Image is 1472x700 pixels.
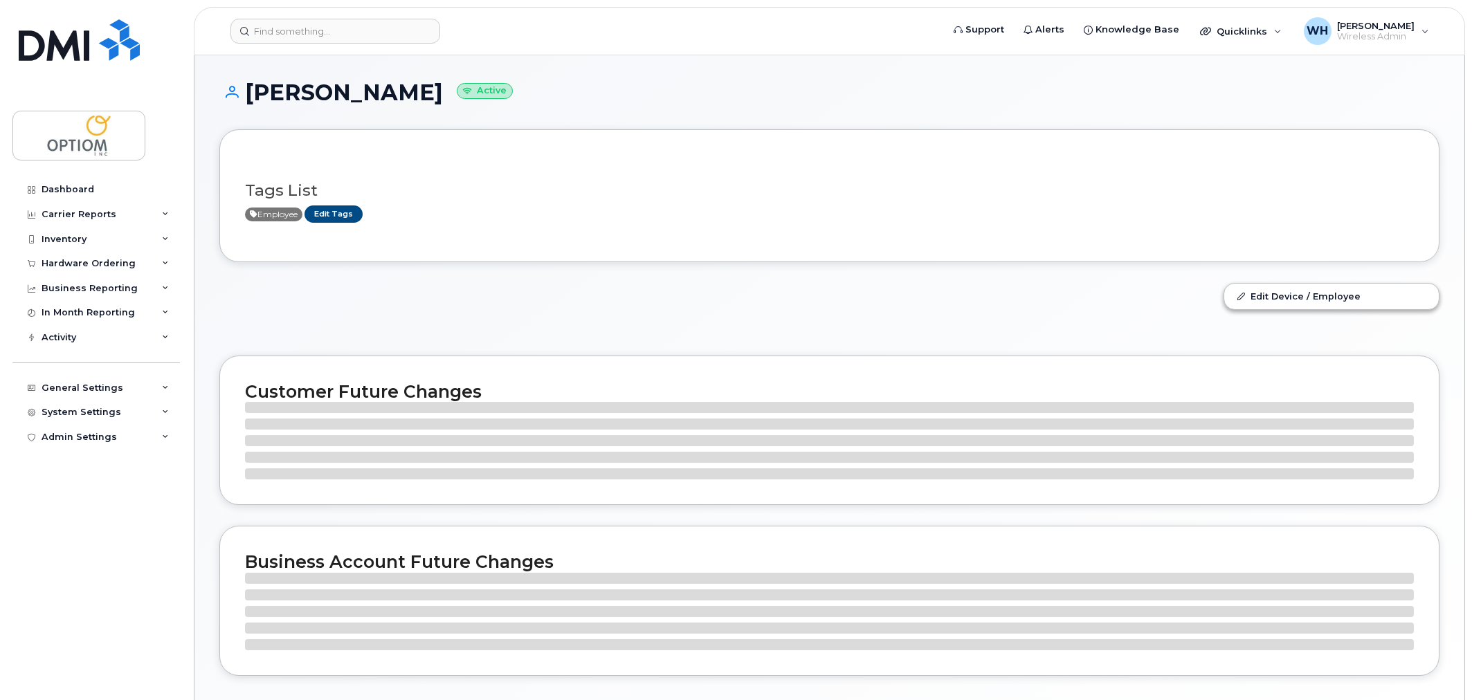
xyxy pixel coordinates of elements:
[245,182,1414,199] h3: Tags List
[457,83,513,99] small: Active
[219,80,1439,104] h1: [PERSON_NAME]
[245,381,1414,402] h2: Customer Future Changes
[305,205,363,223] a: Edit Tags
[245,551,1414,572] h2: Business Account Future Changes
[1224,284,1439,308] a: Edit Device / Employee
[245,208,302,221] span: Active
